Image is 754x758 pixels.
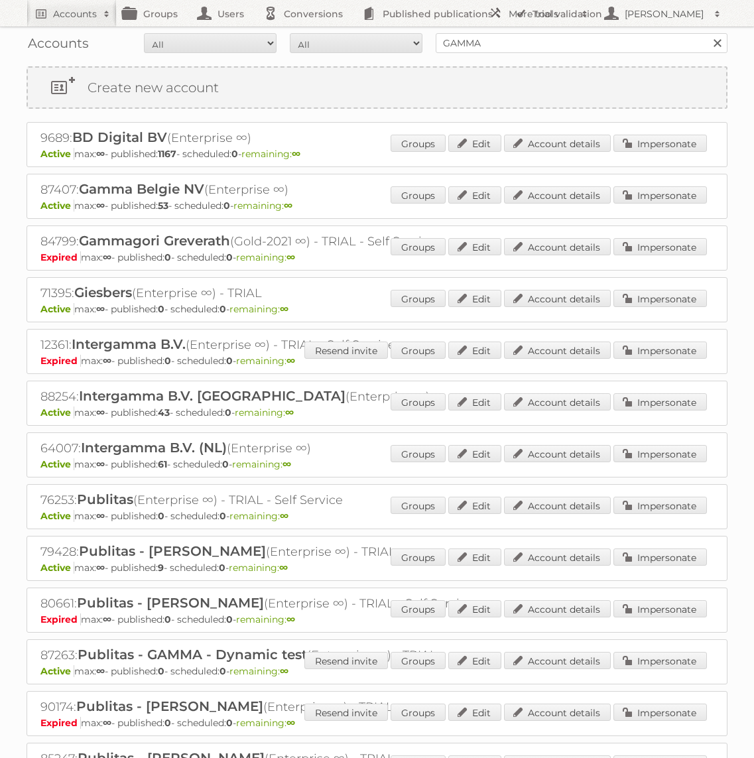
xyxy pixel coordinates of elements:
a: Account details [504,548,611,566]
strong: 0 [158,303,164,315]
a: Edit [448,186,501,204]
span: remaining: [233,200,292,212]
a: Edit [448,290,501,307]
a: Groups [391,135,446,152]
a: Edit [448,238,501,255]
a: Groups [391,186,446,204]
strong: ∞ [103,251,111,263]
strong: ∞ [285,407,294,418]
strong: 9 [158,562,164,574]
strong: 0 [158,665,164,677]
strong: ∞ [96,665,105,677]
span: Active [40,148,74,160]
strong: 0 [223,200,230,212]
a: Impersonate [613,238,707,255]
a: Edit [448,445,501,462]
strong: 0 [219,562,225,574]
a: Groups [391,238,446,255]
span: remaining: [241,148,300,160]
span: Publitas - GAMMA - Dynamic test [78,647,307,663]
span: remaining: [236,717,295,729]
strong: ∞ [286,613,295,625]
p: max: - published: - scheduled: - [40,251,714,263]
strong: ∞ [103,355,111,367]
span: Active [40,200,74,212]
a: Impersonate [613,497,707,514]
a: Account details [504,652,611,669]
strong: ∞ [96,510,105,522]
a: Account details [504,445,611,462]
strong: 0 [164,717,171,729]
strong: ∞ [280,665,288,677]
h2: Accounts [53,7,97,21]
span: Expired [40,613,81,625]
a: Resend invite [304,342,388,359]
h2: 76253: (Enterprise ∞) - TRIAL - Self Service [40,491,505,509]
strong: 0 [222,458,229,470]
a: Groups [391,497,446,514]
p: max: - published: - scheduled: - [40,200,714,212]
span: Active [40,407,74,418]
strong: ∞ [280,303,288,315]
a: Impersonate [613,652,707,669]
strong: ∞ [286,717,295,729]
h2: 9689: (Enterprise ∞) [40,129,505,147]
a: Impersonate [613,548,707,566]
a: Impersonate [613,445,707,462]
a: Groups [391,342,446,359]
strong: 43 [158,407,170,418]
p: max: - published: - scheduled: - [40,613,714,625]
a: Account details [504,290,611,307]
span: remaining: [232,458,291,470]
strong: ∞ [96,148,105,160]
span: BD Digital BV [72,129,167,145]
span: remaining: [229,510,288,522]
h2: More tools [509,7,575,21]
strong: 0 [220,303,226,315]
strong: 0 [226,717,233,729]
strong: ∞ [286,355,295,367]
span: Publitas [77,491,133,507]
a: Account details [504,135,611,152]
strong: ∞ [96,562,105,574]
span: Active [40,303,74,315]
p: max: - published: - scheduled: - [40,458,714,470]
h2: 80661: (Enterprise ∞) - TRIAL - Self Service [40,595,505,612]
a: Impersonate [613,186,707,204]
p: max: - published: - scheduled: - [40,303,714,315]
a: Account details [504,393,611,411]
span: Giesbers [74,284,132,300]
strong: 0 [226,355,233,367]
a: Groups [391,704,446,721]
strong: 0 [231,148,238,160]
h2: 90174: (Enterprise ∞) - TRIAL [40,698,505,716]
a: Edit [448,652,501,669]
a: Edit [448,342,501,359]
strong: ∞ [103,717,111,729]
span: remaining: [236,251,295,263]
strong: 0 [226,251,233,263]
a: Edit [448,135,501,152]
a: Impersonate [613,704,707,721]
a: Impersonate [613,290,707,307]
h2: 64007: (Enterprise ∞) [40,440,505,457]
a: Create new account [28,68,726,107]
strong: 0 [164,355,171,367]
a: Edit [448,704,501,721]
h2: 88254: (Enterprise ∞) [40,388,505,405]
span: remaining: [229,562,288,574]
a: Account details [504,600,611,617]
span: Intergamma B.V. [GEOGRAPHIC_DATA] [79,388,346,404]
h2: 71395: (Enterprise ∞) - TRIAL [40,284,505,302]
span: remaining: [236,355,295,367]
a: Groups [391,445,446,462]
strong: 0 [164,251,171,263]
span: Expired [40,355,81,367]
a: Impersonate [613,135,707,152]
strong: ∞ [286,251,295,263]
strong: ∞ [103,613,111,625]
span: Intergamma B.V. (NL) [81,440,227,456]
strong: ∞ [292,148,300,160]
strong: ∞ [96,458,105,470]
strong: ∞ [280,510,288,522]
